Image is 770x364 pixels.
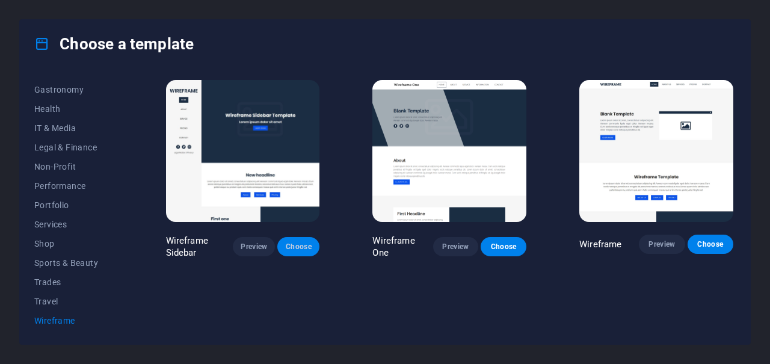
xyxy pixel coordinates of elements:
button: Performance [34,176,113,196]
span: Choose [490,242,517,251]
button: Non-Profit [34,157,113,176]
button: Preview [233,237,275,256]
h4: Choose a template [34,34,194,54]
span: Health [34,104,113,114]
button: Preview [433,237,479,256]
button: Choose [688,235,733,254]
span: IT & Media [34,123,113,133]
button: Shop [34,234,113,253]
span: Choose [287,242,310,251]
span: Preview [443,242,469,251]
button: Legal & Finance [34,138,113,157]
button: Portfolio [34,196,113,215]
span: Portfolio [34,200,113,210]
span: Gastronomy [34,85,113,94]
button: Sports & Beauty [34,253,113,273]
p: Wireframe One [372,235,433,259]
span: Sports & Beauty [34,258,113,268]
p: Wireframe [579,238,621,250]
button: Gastronomy [34,80,113,99]
button: Travel [34,292,113,311]
span: Choose [697,239,724,249]
span: Preview [242,242,265,251]
button: Trades [34,273,113,292]
button: Choose [481,237,526,256]
img: Wireframe Sidebar [166,80,320,222]
span: Travel [34,297,113,306]
span: Services [34,220,113,229]
img: Wireframe [579,80,733,222]
button: Choose [277,237,319,256]
button: Services [34,215,113,234]
button: Preview [639,235,685,254]
p: Wireframe Sidebar [166,235,233,259]
span: Trades [34,277,113,287]
span: Non-Profit [34,162,113,171]
span: Shop [34,239,113,248]
button: Health [34,99,113,119]
button: IT & Media [34,119,113,138]
span: Performance [34,181,113,191]
button: Wireframe [34,311,113,330]
span: Preview [648,239,675,249]
img: Wireframe One [372,80,526,222]
span: Legal & Finance [34,143,113,152]
span: Wireframe [34,316,113,325]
